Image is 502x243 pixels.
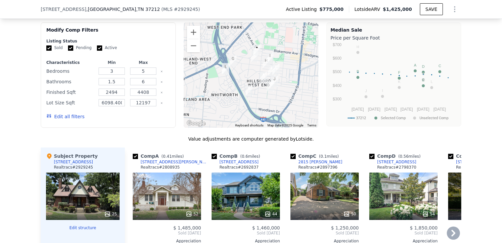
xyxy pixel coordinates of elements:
text: Unselected Comp [420,116,448,120]
div: 2507 Blair Blvd [268,73,281,90]
div: [STREET_ADDRESS] [219,159,259,165]
div: Bathrooms [46,77,95,86]
div: Comp A [133,153,186,159]
text: J [365,89,367,93]
span: $775,000 [319,6,344,13]
text: [DATE] [352,107,364,112]
div: 2501 Barton Ave [270,61,282,78]
span: $ 1,460,000 [252,225,280,230]
div: Min [97,60,126,65]
span: Sold [DATE] [290,230,359,236]
text: [DATE] [400,107,413,112]
div: 336 Chesterfield Ave [227,53,239,69]
text: K [398,80,401,84]
a: Terms [307,123,316,127]
div: ( ) [161,6,200,13]
span: ( miles) [238,154,262,159]
div: Comp D [369,153,423,159]
div: 2815 Acklen [248,48,261,65]
div: Finished Sqft [46,88,95,97]
div: Realtracs # 2808935 [141,165,180,170]
div: Max [129,60,158,65]
div: Listing Status [46,39,170,44]
div: Bedrooms [46,67,95,76]
div: 44 [264,211,277,217]
text: $500 [333,69,342,74]
span: Sold [DATE] [212,230,280,236]
span: ( miles) [396,154,423,159]
text: H [356,45,359,49]
input: Pending [68,45,73,51]
span: ( miles) [159,154,186,159]
div: 2810 Belcourt Ave [251,41,263,58]
span: ( miles) [316,154,341,159]
img: Google [185,119,207,128]
div: [STREET_ADDRESS] [54,159,93,165]
span: Sold [DATE] [369,230,438,236]
div: 2532 Blair Blvd [257,69,270,86]
text: F [398,70,400,74]
div: Comp C [290,153,341,159]
text: $300 [333,97,342,101]
text: B [357,69,359,73]
label: Active [97,45,117,51]
text: I [382,89,383,93]
div: Realtracs # 2897396 [298,165,337,170]
div: Realtracs # 2798370 [377,165,416,170]
button: Zoom in [187,26,200,39]
a: [STREET_ADDRESS] [369,159,416,165]
div: 112 Ransom Ave [219,60,232,77]
text: $700 [333,42,342,47]
span: MLS [163,7,172,12]
div: 2605 Acklen Ave [264,50,276,66]
div: 2815 [PERSON_NAME] [298,159,342,165]
text: 37212 [356,116,366,120]
button: SAVE [420,3,443,15]
span: 0.41 [163,154,172,159]
text: A [414,63,417,67]
div: Value adjustments are computer generated by Lotside . [41,136,461,142]
a: Open this area in Google Maps (opens a new window) [185,119,207,128]
button: Zoom out [187,39,200,52]
text: D [422,65,424,68]
span: $ 1,485,000 [173,225,201,230]
div: Comp E [448,153,499,159]
text: [DATE] [368,107,380,112]
span: , [GEOGRAPHIC_DATA] [86,6,160,13]
button: Clear [160,81,163,83]
input: Active [97,45,102,51]
div: Realtracs # 2789165 [456,165,495,170]
input: Sold [46,45,52,51]
span: [STREET_ADDRESS] [41,6,86,13]
span: Active Listing [286,6,319,13]
span: $1,425,000 [383,7,412,12]
div: Characteristics [46,60,95,65]
a: 2815 [PERSON_NAME] [290,159,342,165]
label: Pending [68,45,92,51]
button: Show Options [448,3,461,16]
div: [STREET_ADDRESS][PERSON_NAME] [141,159,209,165]
div: Subject Property [46,153,98,159]
text: $400 [333,83,342,88]
div: Median Sale [331,27,457,33]
text: E [422,78,424,82]
text: C [439,64,441,68]
svg: A chart. [331,42,457,125]
button: Clear [160,70,163,73]
span: , TN 37212 [136,7,160,12]
span: # 2929245 [174,7,198,12]
div: Modify Comp Filters [46,27,170,39]
text: G [422,72,425,76]
button: Keyboard shortcuts [235,123,263,128]
div: Price per Square Foot [331,33,457,42]
a: [STREET_ADDRESS][PERSON_NAME] [133,159,209,165]
span: $ 1,250,000 [331,225,359,230]
label: Sold [46,45,63,51]
div: 2902A W Linden Ave [243,82,255,99]
button: Clear [160,91,163,94]
div: Realtracs # 2692837 [219,165,259,170]
a: [STREET_ADDRESS] [212,159,259,165]
span: Sold [DATE] [133,230,201,236]
div: Lot Size Sqft [46,98,95,107]
div: 52 [186,211,198,217]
